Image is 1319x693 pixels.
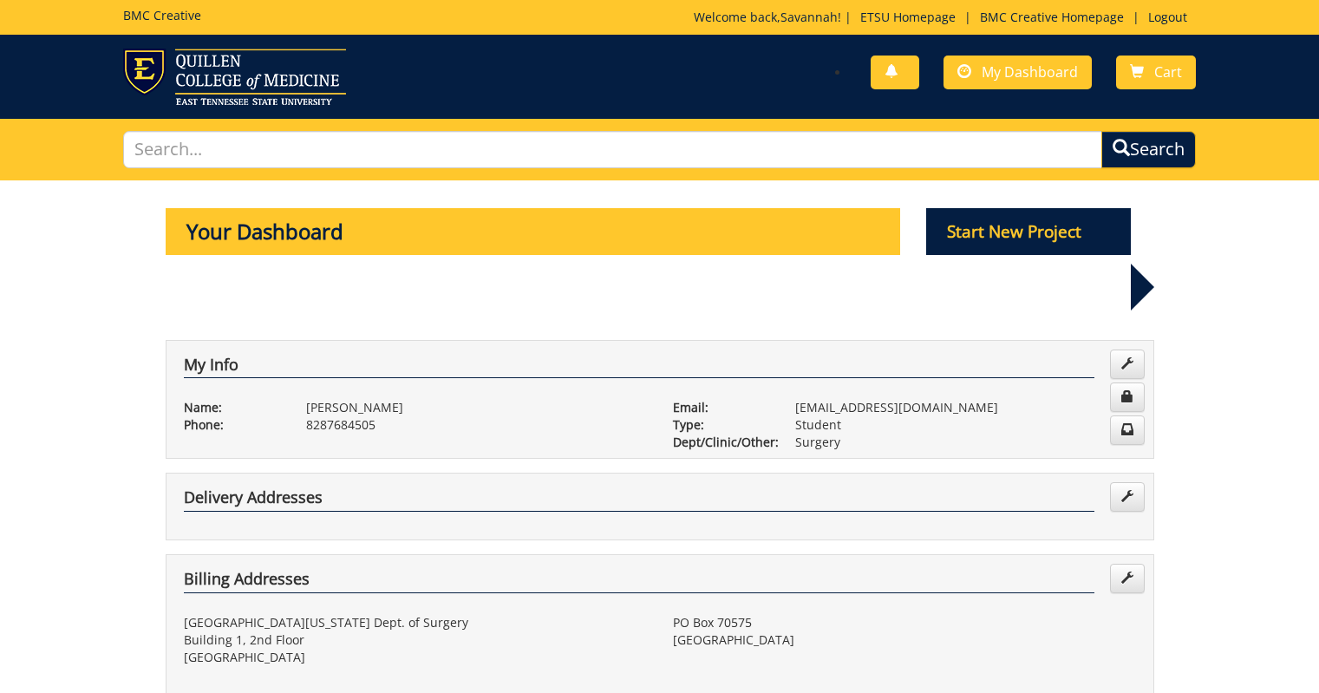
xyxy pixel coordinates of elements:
a: My Dashboard [944,56,1092,89]
h4: Billing Addresses [184,571,1094,593]
input: Search... [123,131,1103,168]
p: [PERSON_NAME] [306,399,647,416]
a: Cart [1116,56,1196,89]
p: [EMAIL_ADDRESS][DOMAIN_NAME] [795,399,1136,416]
a: Edit Info [1110,350,1145,379]
a: Savannah [780,9,838,25]
a: Logout [1139,9,1196,25]
p: Student [795,416,1136,434]
p: 8287684505 [306,416,647,434]
span: My Dashboard [982,62,1078,82]
p: Email: [673,399,769,416]
h4: Delivery Addresses [184,489,1094,512]
a: ETSU Homepage [852,9,964,25]
a: BMC Creative Homepage [971,9,1133,25]
p: [GEOGRAPHIC_DATA][US_STATE] Dept. of Surgery [184,614,647,631]
a: Edit Addresses [1110,482,1145,512]
p: PO Box 70575 [673,614,1136,631]
p: Name: [184,399,280,416]
p: Start New Project [926,208,1131,255]
p: Building 1, 2nd Floor [184,631,647,649]
p: [GEOGRAPHIC_DATA] [673,631,1136,649]
a: Change Communication Preferences [1110,415,1145,445]
button: Search [1101,131,1196,168]
p: [GEOGRAPHIC_DATA] [184,649,647,666]
h4: My Info [184,356,1094,379]
a: Edit Addresses [1110,564,1145,593]
a: Start New Project [926,225,1131,241]
p: Surgery [795,434,1136,451]
span: Cart [1154,62,1182,82]
p: Type: [673,416,769,434]
p: Dept/Clinic/Other: [673,434,769,451]
a: Change Password [1110,382,1145,412]
img: ETSU logo [123,49,346,105]
h5: BMC Creative [123,9,201,22]
p: Your Dashboard [166,208,901,255]
p: Welcome back, ! | | | [694,9,1196,26]
p: Phone: [184,416,280,434]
